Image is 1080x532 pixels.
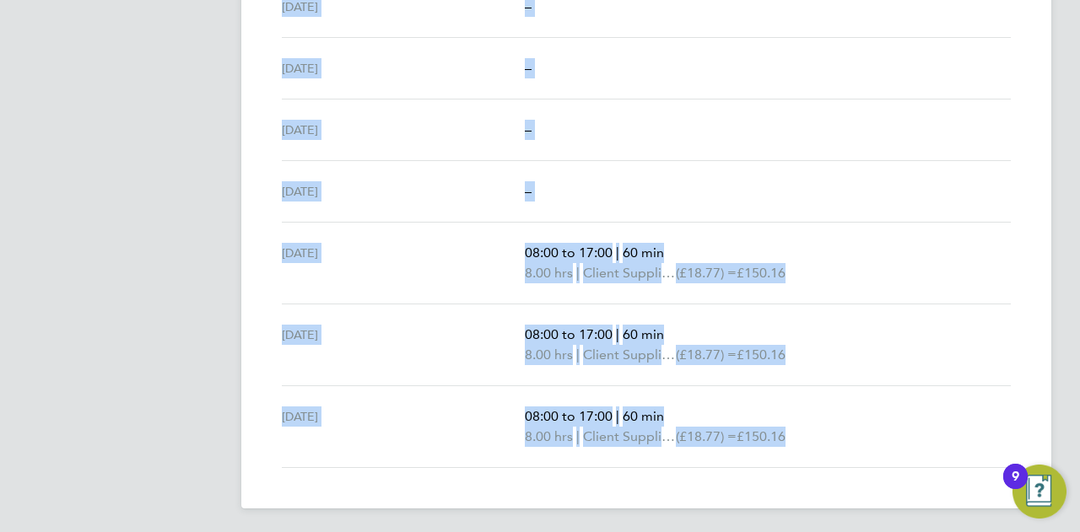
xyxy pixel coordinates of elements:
span: 8.00 hrs [525,265,573,281]
div: [DATE] [282,181,525,202]
span: (£18.77) = [676,265,737,281]
span: (£18.77) = [676,428,737,444]
span: 60 min [623,245,664,261]
span: – [525,183,532,199]
span: – [525,121,532,137]
span: £150.16 [737,347,786,363]
span: 60 min [623,408,664,424]
span: | [576,347,580,363]
span: £150.16 [737,265,786,281]
div: [DATE] [282,120,525,140]
span: 8.00 hrs [525,428,573,444]
div: [DATE] [282,406,525,447]
span: | [616,326,619,342]
span: – [525,60,532,76]
div: [DATE] [282,58,525,78]
button: Open Resource Center, 9 new notifications [1012,465,1066,519]
span: 08:00 to 17:00 [525,326,613,342]
span: 8.00 hrs [525,347,573,363]
span: Client Supplied [583,345,676,365]
span: | [616,408,619,424]
span: | [616,245,619,261]
span: (£18.77) = [676,347,737,363]
span: | [576,428,580,444]
div: [DATE] [282,325,525,365]
span: 08:00 to 17:00 [525,408,613,424]
div: [DATE] [282,243,525,283]
span: Client Supplied [583,263,676,283]
div: 9 [1012,476,1019,498]
span: Client Supplied [583,427,676,447]
span: 08:00 to 17:00 [525,245,613,261]
span: £150.16 [737,428,786,444]
span: 60 min [623,326,664,342]
span: | [576,265,580,281]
